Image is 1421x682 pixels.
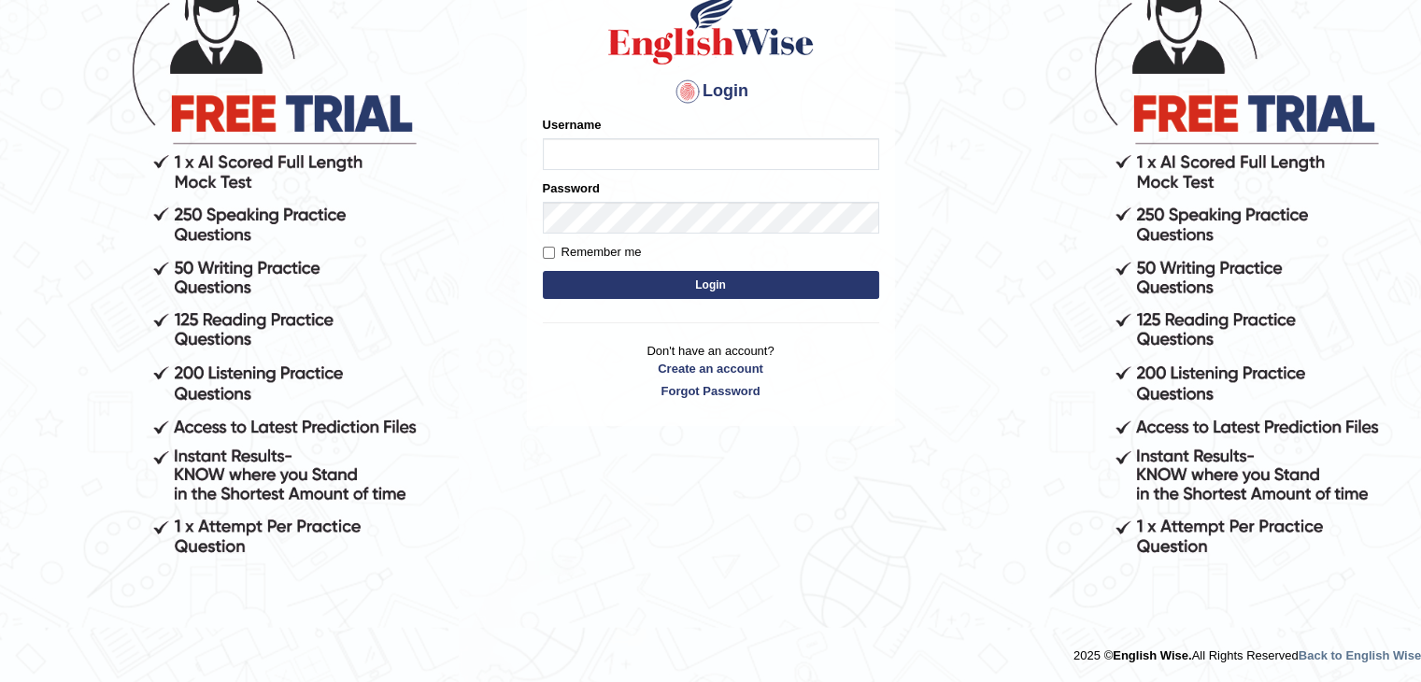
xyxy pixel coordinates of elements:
[543,247,555,259] input: Remember me
[543,77,879,107] h4: Login
[543,179,600,197] label: Password
[1073,637,1421,664] div: 2025 © All Rights Reserved
[543,382,879,400] a: Forgot Password
[543,342,879,400] p: Don't have an account?
[543,360,879,377] a: Create an account
[543,243,642,262] label: Remember me
[543,116,602,134] label: Username
[1113,648,1191,662] strong: English Wise.
[543,271,879,299] button: Login
[1299,648,1421,662] a: Back to English Wise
